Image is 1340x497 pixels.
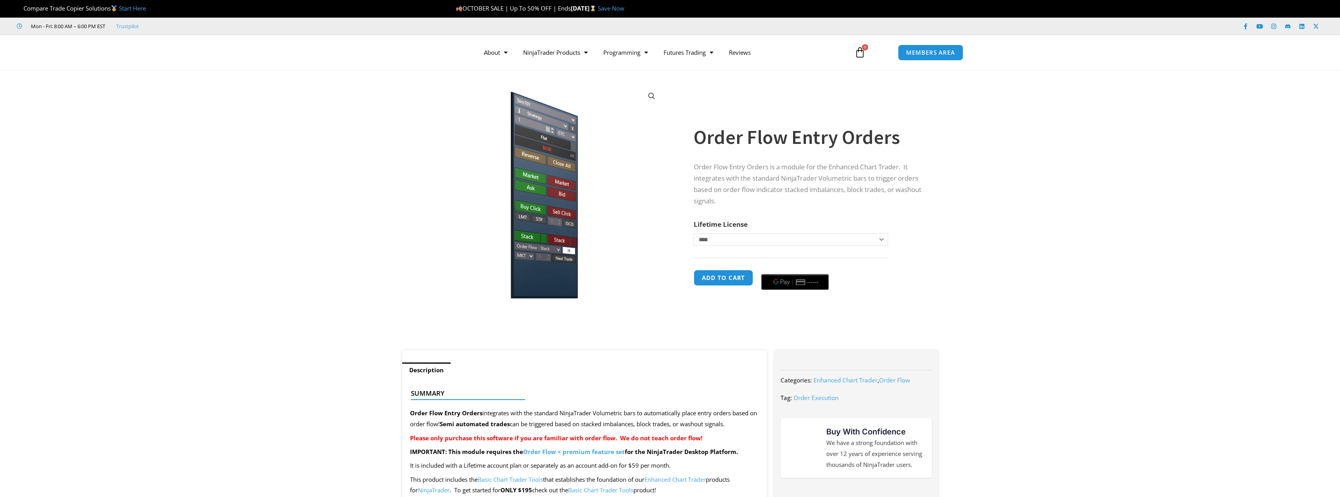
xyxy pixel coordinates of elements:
[826,438,924,470] p: We have a strong foundation with over 12 years of experience serving thousands of NinjaTrader users.
[590,5,596,11] img: ⌛
[788,434,817,462] img: mark thumbs good 43913 | Affordable Indicators – NinjaTrader
[906,50,955,56] span: MEMBERS AREA
[760,269,830,269] iframe: Secure payment input frame
[793,394,838,402] a: Order Execution
[694,270,753,286] button: Add to cart
[410,448,738,456] strong: IMPORTANT: This module requires the for the NinjaTrader Desktop Platform.
[532,486,656,494] span: check out the product!
[781,376,812,384] span: Categories:
[813,376,910,384] span: ,
[515,43,595,61] a: NinjaTrader Products
[571,4,598,12] strong: [DATE]
[476,43,845,61] nav: Menu
[456,5,462,11] img: 🍂
[476,43,515,61] a: About
[826,426,924,438] h3: Buy With Confidence
[411,389,752,397] h4: Summary
[410,434,702,442] strong: Please only purchase this software if you are familiar with order flow. We do not teach order flow!
[402,362,451,378] a: Description
[500,486,532,494] strong: ONLY $195
[595,43,656,61] a: Programming
[721,43,759,61] a: Reviews
[413,83,665,300] img: orderflow entry
[17,5,23,11] img: 🏆
[410,474,759,496] p: This product includes the that establishes the foundation of our products for . To get started for
[694,161,922,207] p: Order Flow Entry Orders is a module for the Enhanced Chart Trader. It integrates with the standar...
[898,45,963,61] a: MEMBERS AREA
[17,4,146,12] span: Compare Trade Copier Solutions
[781,394,792,402] span: Tag:
[523,448,625,456] a: Order Flow + premium feature set
[478,475,543,483] a: Basic Chart Trader Tools
[418,486,450,494] a: NinjaTrader
[598,4,624,12] a: Save Now
[813,376,878,384] a: Enhanced Chart Trader
[410,408,759,430] p: integrates with the standard NinjaTrader Volumetric bars to automatically place entry orders base...
[410,460,759,471] p: It is included with a Lifetime account plan or separately as an account add-on for $59 per month.
[879,376,910,384] a: Order Flow
[694,220,748,229] label: Lifetime License
[694,124,922,151] h1: Order Flow Entry Orders
[116,22,139,31] a: Trustpilot
[862,44,868,50] span: 0
[808,280,820,285] text: ••••••
[644,475,706,483] a: Enhanced Chart Trader
[656,43,721,61] a: Futures Trading
[119,4,146,12] a: Start Here
[377,38,461,66] img: LogoAI | Affordable Indicators – NinjaTrader
[645,89,659,103] a: View full-screen image gallery
[29,22,105,31] span: Mon - Fri: 8:00 AM – 6:00 PM EST
[761,274,829,290] button: Buy with GPay
[456,4,571,12] span: OCTOBER SALE | Up To 50% OFF | Ends
[440,420,510,428] strong: Semi automated trades
[568,486,633,494] a: Basic Chart Trader Tools
[111,5,117,11] img: 🥇
[843,41,877,64] a: 0
[410,409,482,417] strong: Order Flow Entry Orders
